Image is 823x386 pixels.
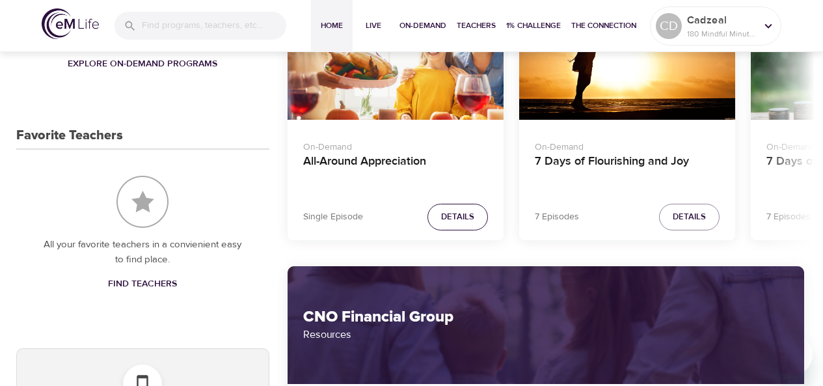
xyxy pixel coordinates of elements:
[358,19,389,33] span: Live
[42,238,243,267] p: All your favorite teachers in a convienient easy to find place.
[535,135,720,154] p: On-Demand
[571,19,636,33] span: The Connection
[766,210,811,224] p: 7 Episodes
[142,12,286,40] input: Find programs, teachers, etc...
[103,272,182,296] a: Find Teachers
[441,210,474,225] span: Details
[771,334,813,376] iframe: Button to launch messaging window
[687,12,756,28] p: Cadzeal
[116,176,169,228] img: Favorite Teachers
[656,13,682,39] div: CD
[303,327,789,342] p: Resources
[659,204,720,230] button: Details
[399,19,446,33] span: On-Demand
[68,56,217,72] span: Explore On-Demand Programs
[687,28,756,40] p: 180 Mindful Minutes
[303,308,789,327] h2: CNO Financial Group
[535,154,720,186] h4: 7 Days of Flourishing and Joy
[316,19,347,33] span: Home
[303,135,488,154] p: On-Demand
[303,210,363,224] p: Single Episode
[673,210,706,225] span: Details
[303,154,488,186] h4: All-Around Appreciation
[427,204,488,230] button: Details
[457,19,496,33] span: Teachers
[42,8,99,39] img: logo
[108,276,177,292] span: Find Teachers
[62,52,223,76] a: Explore On-Demand Programs
[535,210,579,224] p: 7 Episodes
[16,128,123,143] h3: Favorite Teachers
[506,19,561,33] span: 1% Challenge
